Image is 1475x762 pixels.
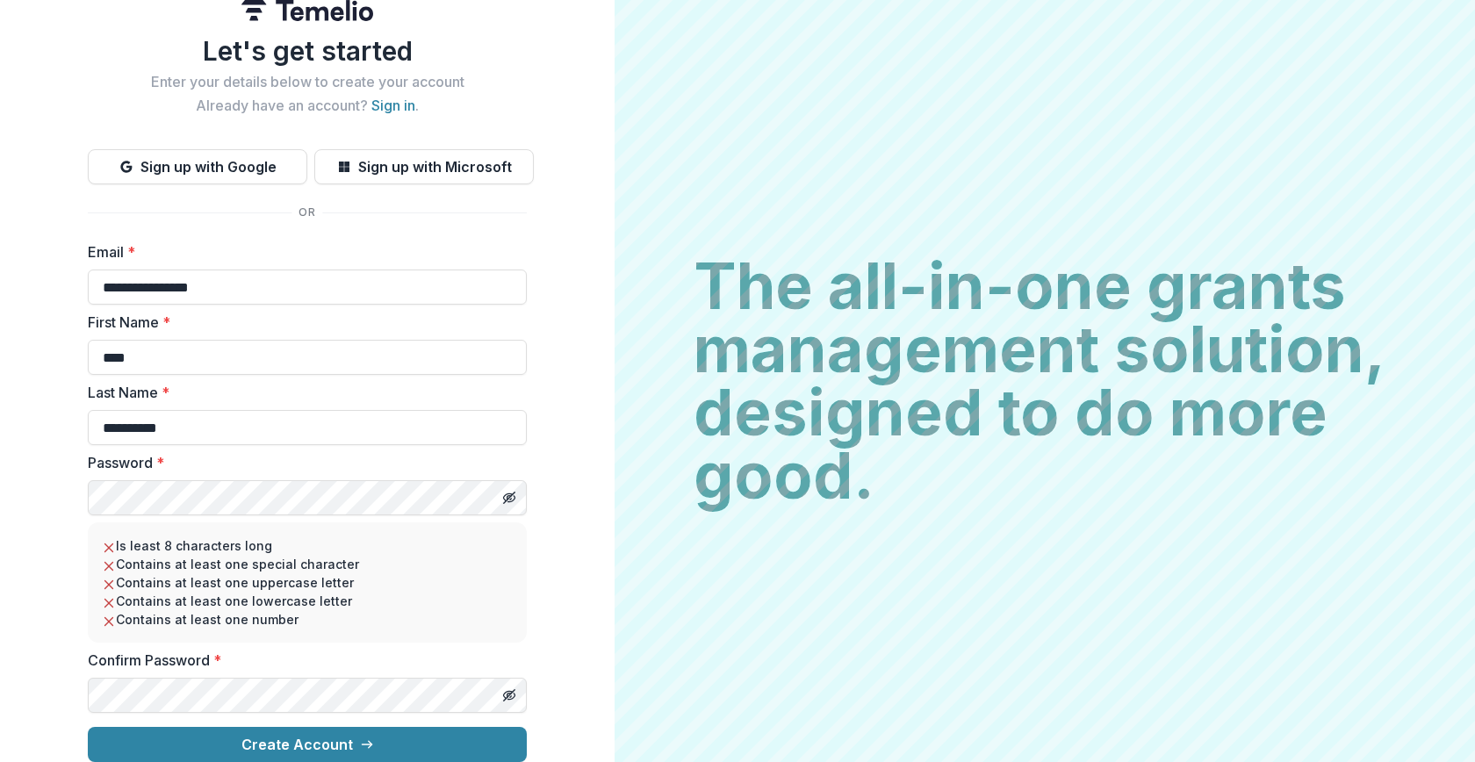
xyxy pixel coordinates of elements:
[102,573,513,592] li: Contains at least one uppercase letter
[314,149,534,184] button: Sign up with Microsoft
[88,35,527,67] h1: Let's get started
[88,241,516,262] label: Email
[88,727,527,762] button: Create Account
[371,97,415,114] a: Sign in
[88,452,516,473] label: Password
[88,650,516,671] label: Confirm Password
[495,484,523,512] button: Toggle password visibility
[88,382,516,403] label: Last Name
[102,610,513,629] li: Contains at least one number
[102,536,513,555] li: Is least 8 characters long
[102,592,513,610] li: Contains at least one lowercase letter
[102,555,513,573] li: Contains at least one special character
[88,149,307,184] button: Sign up with Google
[88,74,527,90] h2: Enter your details below to create your account
[495,681,523,709] button: Toggle password visibility
[88,312,516,333] label: First Name
[88,97,527,114] h2: Already have an account? .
